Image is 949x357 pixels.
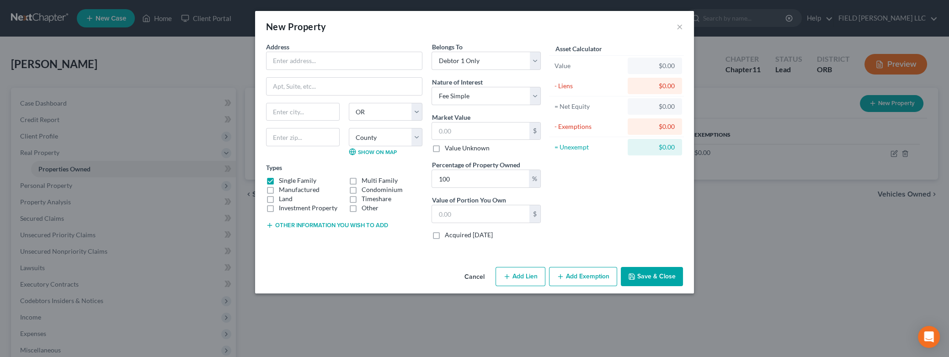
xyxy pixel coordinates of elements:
div: % [529,170,540,187]
label: Timeshare [362,194,391,203]
label: Asset Calculator [555,44,602,53]
label: Nature of Interest [432,77,482,87]
input: 0.00 [432,205,529,223]
div: $0.00 [635,102,675,111]
input: Apt, Suite, etc... [267,78,422,95]
label: Value of Portion You Own [432,195,506,205]
div: = Unexempt [554,143,624,152]
label: Value Unknown [444,144,489,153]
label: Single Family [279,176,316,185]
span: Address [266,43,289,51]
div: $0.00 [635,122,675,131]
div: = Net Equity [554,102,624,111]
button: Add Lien [496,267,545,286]
div: $0.00 [635,81,675,91]
label: Other [362,203,379,213]
input: Enter zip... [266,128,340,146]
div: $ [529,205,540,223]
div: $ [529,123,540,140]
div: Open Intercom Messenger [918,326,940,348]
span: Belongs To [432,43,462,51]
label: Investment Property [279,203,337,213]
button: Cancel [457,268,492,286]
label: Types [266,163,282,172]
div: - Exemptions [554,122,624,131]
button: Add Exemption [549,267,617,286]
div: Value [554,61,624,70]
label: Manufactured [279,185,320,194]
label: Condominium [362,185,403,194]
button: × [677,21,683,32]
button: Save & Close [621,267,683,286]
input: Enter city... [267,103,339,121]
div: $0.00 [635,61,675,70]
a: Show on Map [349,148,397,155]
label: Land [279,194,293,203]
div: - Liens [554,81,624,91]
label: Acquired [DATE] [444,230,492,240]
label: Market Value [432,112,470,122]
label: Percentage of Property Owned [432,160,520,170]
div: New Property [266,20,326,33]
label: Multi Family [362,176,398,185]
input: 0.00 [432,170,529,187]
input: Enter address... [267,52,422,69]
button: Other information you wish to add [266,222,388,229]
div: $0.00 [635,143,675,152]
input: 0.00 [432,123,529,140]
